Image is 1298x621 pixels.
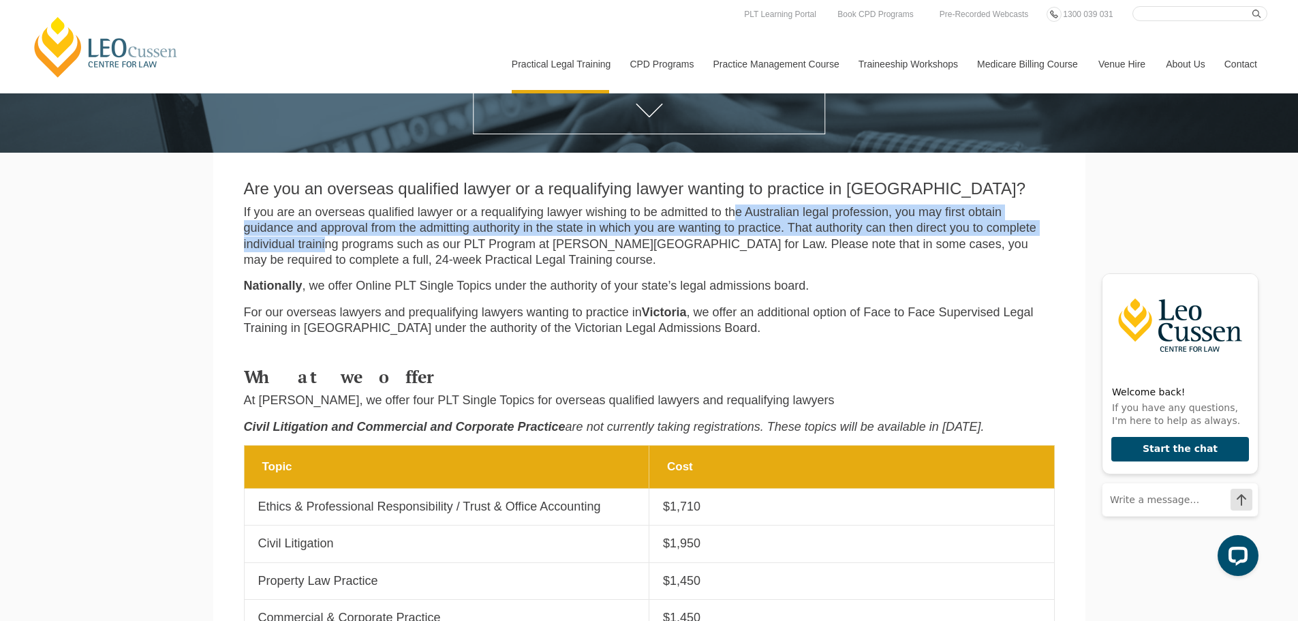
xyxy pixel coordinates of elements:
th: Topic [244,445,649,488]
a: Medicare Billing Course [967,35,1088,93]
p: , we offer Online PLT Single Topics under the authority of your state’s legal admissions board. [244,278,1055,294]
a: About Us [1156,35,1214,93]
a: Book CPD Programs [834,7,916,22]
a: PLT Learning Portal [741,7,820,22]
p: Ethics & Professional Responsibility / Trust & Office Accounting [258,499,636,515]
a: Traineeship Workshops [848,35,967,93]
strong: Victoria [642,305,687,319]
a: CPD Programs [619,35,702,93]
p: $1,950 [663,536,1040,551]
p: At [PERSON_NAME], we offer four PLT Single Topics for overseas qualified lawyers and requalifying... [244,393,1055,408]
p: Civil Litigation [258,536,636,551]
a: Practical Legal Training [501,35,620,93]
h2: Are you an overseas qualified lawyer or a requalifying lawyer wanting to practice in [GEOGRAPHIC_... [244,180,1055,198]
strong: Nationally [244,279,303,292]
a: Venue Hire [1088,35,1156,93]
em: Civil Litigation and Commercial and Corporate Practice [244,420,566,434]
th: Cost [649,445,1055,488]
p: $1,450 [663,573,1040,589]
a: 1300 039 031 [1060,7,1116,22]
p: Property Law Practice [258,573,636,589]
p: $1,710 [663,499,1040,515]
p: If you are an overseas qualified lawyer or a requalifying lawyer wishing to be admitted to the Au... [244,205,1055,269]
p: For our overseas lawyers and prequalifying lawyers wanting to practice in , we offer an additiona... [244,305,1055,337]
iframe: LiveChat chat widget [1091,247,1264,587]
a: Pre-Recorded Webcasts [936,7,1032,22]
span: 1300 039 031 [1063,10,1113,19]
a: Practice Management Course [703,35,848,93]
strong: What we offer [244,365,438,388]
a: [PERSON_NAME] Centre for Law [31,15,181,79]
a: Contact [1214,35,1267,93]
em: are not currently taking registrations. These topics will be available in [DATE]. [566,420,985,434]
